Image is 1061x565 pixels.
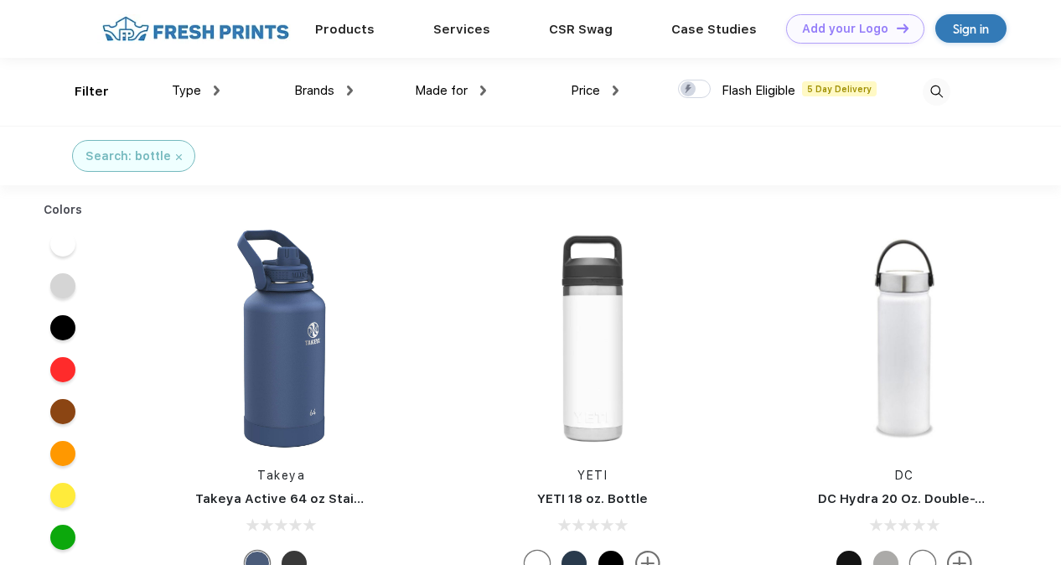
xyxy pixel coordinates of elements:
a: DC [895,469,914,482]
img: dropdown.png [214,86,220,96]
div: Search: bottle [85,148,171,165]
img: func=resize&h=266 [481,227,704,450]
a: YETI [577,469,608,482]
img: DT [897,23,908,33]
img: func=resize&h=266 [170,227,393,450]
div: Add your Logo [802,22,888,36]
img: dropdown.png [480,86,486,96]
span: Flash Eligible [722,83,795,98]
img: func=resize&h=266 [793,227,1016,450]
span: Brands [294,83,334,98]
a: Takeya Active 64 oz Stainless Steel Bottle [195,491,469,506]
span: 5 Day Delivery [802,81,877,96]
img: filter_cancel.svg [176,154,182,160]
img: fo%20logo%202.webp [97,14,294,44]
a: YETI 18 oz. Bottle [537,491,648,506]
a: Takeya [257,469,305,482]
span: Price [571,83,600,98]
img: dropdown.png [613,86,618,96]
span: Type [172,83,201,98]
img: desktop_search.svg [923,78,950,106]
a: Sign in [935,14,1007,43]
div: Colors [31,201,96,219]
span: Made for [415,83,468,98]
div: Sign in [953,19,989,39]
a: Services [433,22,490,37]
img: dropdown.png [347,86,353,96]
div: Filter [75,82,109,101]
a: Products [315,22,375,37]
a: CSR Swag [549,22,613,37]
